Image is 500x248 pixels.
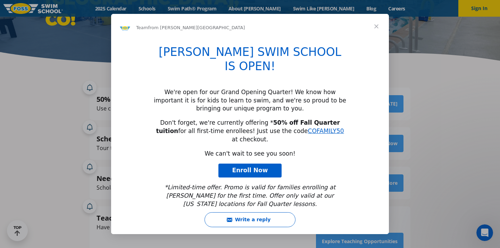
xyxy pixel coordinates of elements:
[153,150,347,158] div: We can't wait to see you soon!
[364,14,389,39] span: Close
[153,88,347,113] div: We're open for our Grand Opening Quarter! We know how important it is for kids to learn to swim, ...
[153,45,347,78] h1: [PERSON_NAME] SWIM SCHOOL IS OPEN!
[218,164,282,177] a: Enroll Now
[153,119,347,143] div: Don't forget, we're currently offering * for all first-time enrollees! Just use the code at check...
[308,127,344,134] a: COFAMILY50
[205,212,295,227] button: Write a reply
[136,25,148,30] span: Team
[156,119,340,134] b: 50% off Fall Quarter tuition
[165,184,335,207] i: *Limited-time offer. Promo is valid for families enrolling at [PERSON_NAME] for the first time. O...
[119,22,131,33] img: Profile image for Team
[232,167,268,174] span: Enroll Now
[148,25,245,30] span: from [PERSON_NAME][GEOGRAPHIC_DATA]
